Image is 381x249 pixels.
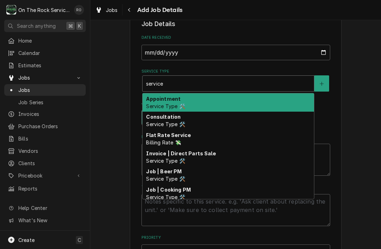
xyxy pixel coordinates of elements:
[146,194,185,200] span: Service Type 🛠️
[4,202,86,214] a: Go to Help Center
[146,96,181,102] strong: Appointment
[141,69,330,74] label: Service Type
[141,19,330,29] legend: Job Details
[6,5,16,15] div: O
[18,237,35,243] span: Create
[141,100,330,125] div: Job Type
[18,37,82,44] span: Home
[4,157,86,169] a: Clients
[4,145,86,157] a: Vendors
[141,100,330,106] label: Job Type
[4,133,86,144] a: Bills
[141,235,330,241] label: Priority
[141,185,330,226] div: Technician Instructions
[146,103,185,109] span: Service Type 🛠️
[314,75,329,92] button: Create New Service
[146,139,181,145] span: Billing Rate 💸
[146,187,191,193] strong: Job | Cooking PM
[4,120,86,132] a: Purchase Orders
[4,170,86,181] a: Go to Pricebook
[4,20,86,32] button: Search anything⌘K
[4,47,86,59] a: Calendar
[141,35,330,41] label: Date Received
[18,74,72,81] span: Jobs
[78,236,81,244] span: C
[18,135,82,142] span: Bills
[146,150,216,156] strong: Invoice | Direct Parts Sale
[141,134,330,176] div: Reason For Call
[4,60,86,71] a: Estimates
[106,6,118,14] span: Jobs
[18,185,82,192] span: Reports
[141,185,330,190] label: Technician Instructions
[146,158,185,164] span: Service Type 🛠️
[146,176,185,182] span: Service Type 🛠️
[68,22,73,30] span: ⌘
[18,110,82,118] span: Invoices
[74,5,84,15] div: Rich Ortega's Avatar
[141,45,330,60] input: yyyy-mm-dd
[18,6,70,14] div: On The Rock Services
[146,132,191,138] strong: Flat Rate Service
[18,147,82,155] span: Vendors
[320,81,324,86] svg: Create New Service
[4,35,86,46] a: Home
[92,4,121,16] a: Jobs
[18,62,82,69] span: Estimates
[135,5,182,15] span: Add Job Details
[4,108,86,120] a: Invoices
[74,5,84,15] div: RO
[18,49,82,57] span: Calendar
[146,114,181,120] strong: Consultation
[18,204,81,212] span: Help Center
[18,86,82,94] span: Jobs
[18,99,82,106] span: Job Series
[18,123,82,130] span: Purchase Orders
[6,5,16,15] div: On The Rock Services's Avatar
[4,183,86,194] a: Reports
[146,121,185,127] span: Service Type 🛠️
[141,134,330,140] label: Reason For Call
[4,97,86,108] a: Job Series
[4,214,86,226] a: Go to What's New
[4,72,86,83] a: Go to Jobs
[18,172,72,179] span: Pricebook
[18,160,82,167] span: Clients
[17,22,56,30] span: Search anything
[141,35,330,60] div: Date Received
[146,168,182,174] strong: Job | Beer PM
[141,69,330,92] div: Service Type
[124,4,135,15] button: Navigate back
[4,84,86,96] a: Jobs
[18,217,81,224] span: What's New
[78,22,81,30] span: K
